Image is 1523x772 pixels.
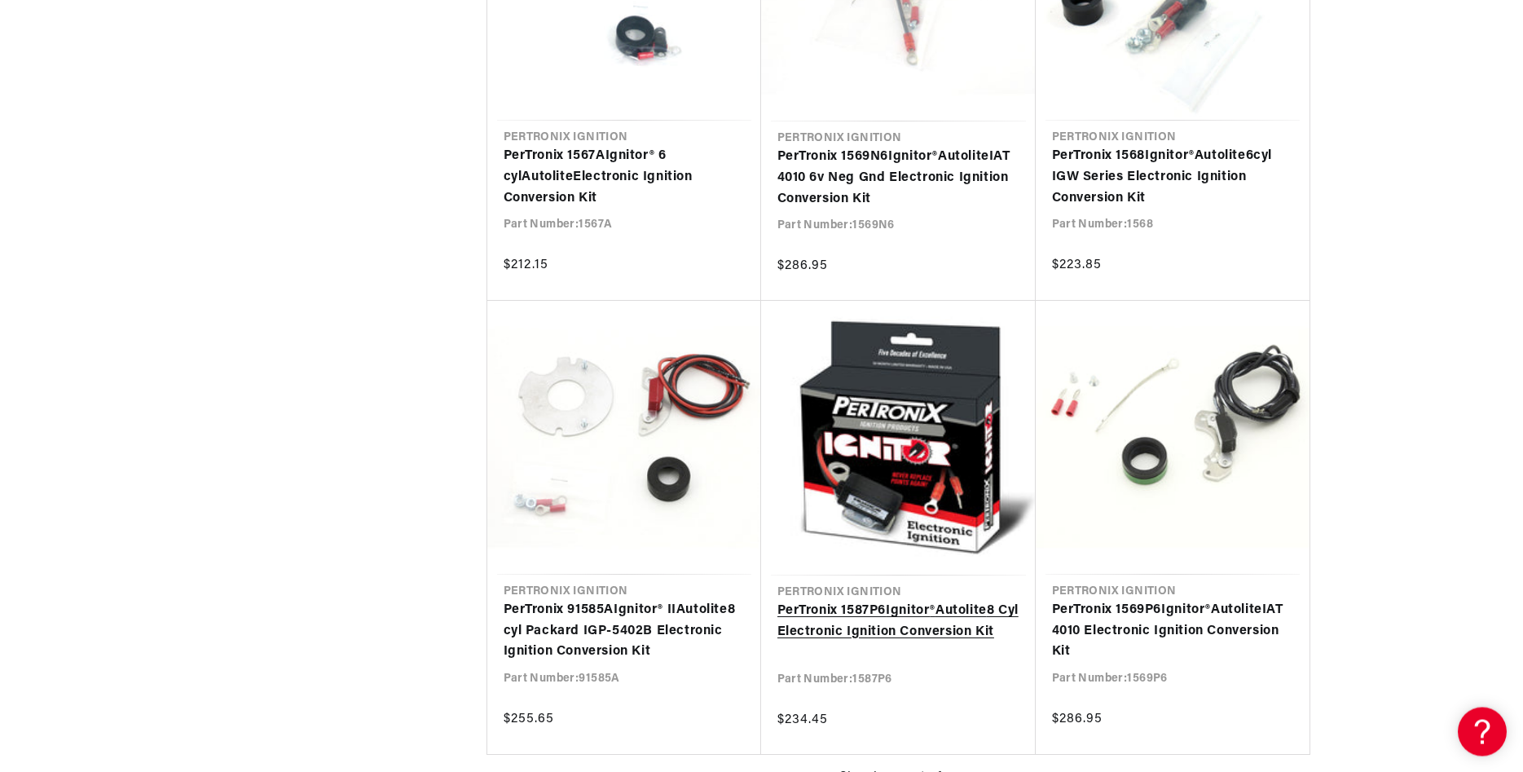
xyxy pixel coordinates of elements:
a: PerTronix 91585AIgnitor® IIAutolite8 cyl Packard IGP-5402B Electronic Ignition Conversion Kit [504,600,745,663]
a: PerTronix 1587P6Ignitor®Autolite8 Cyl Electronic Ignition Conversion Kit [777,601,1019,642]
a: PerTronix 1569N6Ignitor®AutoliteIAT 4010 6v Neg Gnd Electronic Ignition Conversion Kit [777,147,1019,210]
a: PerTronix 1568Ignitor®Autolite6cyl IGW Series Electronic Ignition Conversion Kit [1052,146,1293,209]
a: PerTronix 1569P6Ignitor®AutoliteIAT 4010 Electronic Ignition Conversion Kit [1052,600,1293,663]
a: PerTronix 1567AIgnitor® 6 cylAutoliteElectronic Ignition Conversion Kit [504,146,745,209]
